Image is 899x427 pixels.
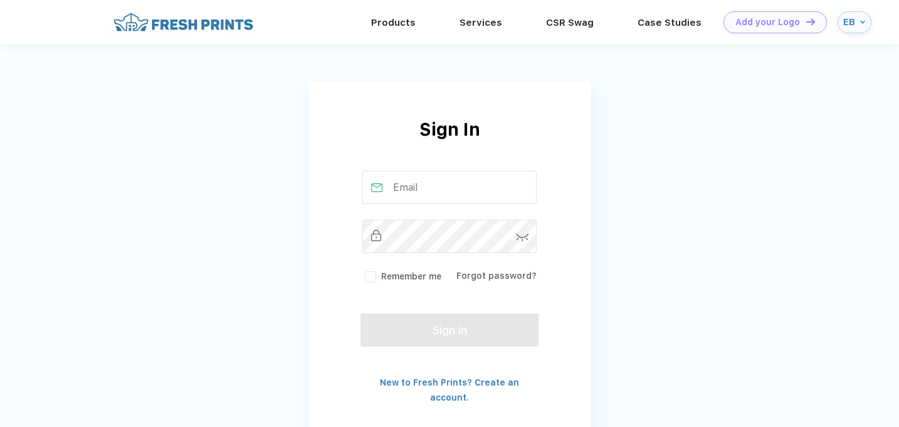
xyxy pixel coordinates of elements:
input: Email [362,171,537,204]
div: EB [843,17,857,28]
div: Sign In [308,116,591,171]
img: password_inactive.svg [371,230,381,241]
img: arrow_down_blue.svg [860,19,865,24]
img: password-icon.svg [516,234,529,242]
img: DT [806,18,815,25]
a: Forgot password? [456,271,537,281]
div: Add your Logo [735,17,800,28]
button: Sign in [360,313,539,347]
img: email_active.svg [371,183,382,192]
a: Products [371,17,416,28]
a: New to Fresh Prints? Create an account. [380,377,519,403]
label: Remember me [362,270,441,283]
img: fo%20logo%202.webp [110,11,257,33]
